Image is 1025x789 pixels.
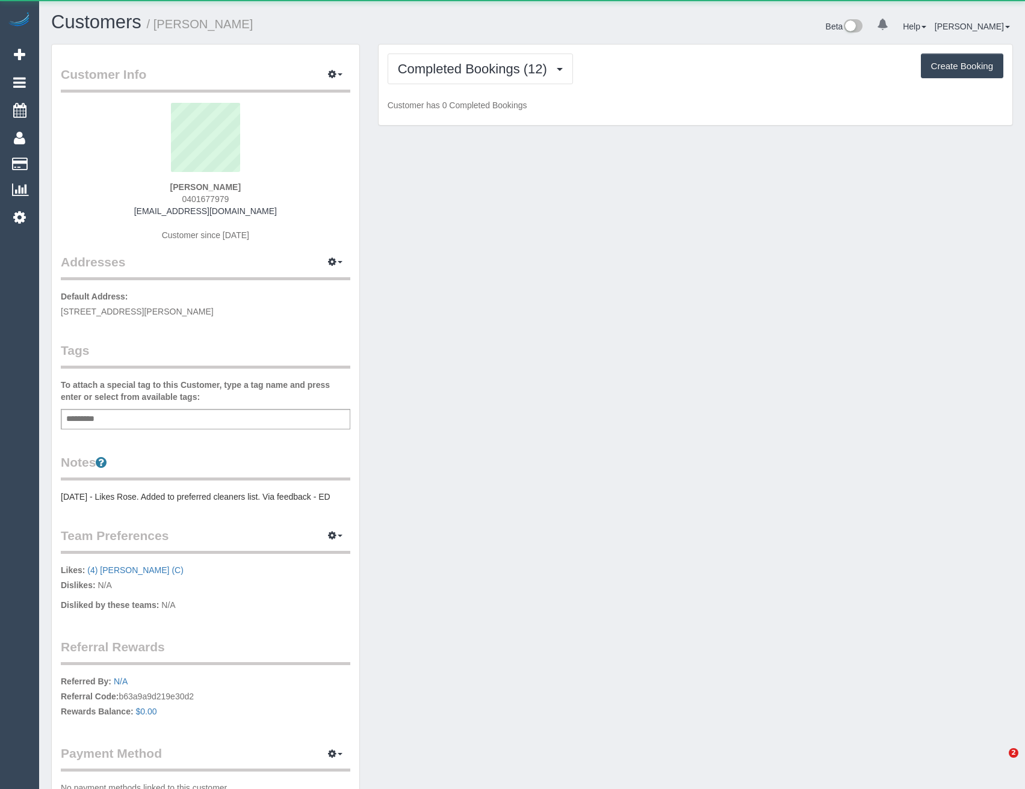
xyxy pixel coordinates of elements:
button: Create Booking [921,54,1003,79]
small: / [PERSON_NAME] [147,17,253,31]
span: Customer since [DATE] [162,230,249,240]
span: 0401677979 [182,194,229,204]
a: (4) [PERSON_NAME] (C) [87,565,183,575]
label: Default Address: [61,290,128,302]
label: Referral Code: [61,690,119,702]
a: N/A [114,677,128,686]
a: Help [903,22,926,31]
span: N/A [98,580,111,590]
p: Customer has 0 Completed Bookings [388,99,1003,111]
span: N/A [161,600,175,610]
label: Likes: [61,564,85,576]
label: To attach a special tag to this Customer, type a tag name and press enter or select from availabl... [61,379,350,403]
a: $0.00 [136,707,157,716]
span: Completed Bookings (12) [398,61,553,76]
legend: Notes [61,453,350,480]
legend: Referral Rewards [61,638,350,665]
legend: Tags [61,342,350,369]
img: Automaid Logo [7,12,31,29]
label: Dislikes: [61,579,96,591]
legend: Customer Info [61,66,350,93]
strong: [PERSON_NAME] [170,182,241,192]
legend: Team Preferences [61,527,350,554]
p: b63a9a9d219e30d2 [61,675,350,720]
label: Referred By: [61,675,111,687]
a: [EMAIL_ADDRESS][DOMAIN_NAME] [134,206,277,216]
pre: [DATE] - Likes Rose. Added to preferred cleaners list. Via feedback - ED [61,491,350,503]
a: Customers [51,11,141,32]
legend: Payment Method [61,744,350,772]
span: [STREET_ADDRESS][PERSON_NAME] [61,307,214,316]
a: [PERSON_NAME] [935,22,1010,31]
button: Completed Bookings (12) [388,54,573,84]
img: New interface [843,19,862,35]
iframe: Intercom live chat [984,748,1013,777]
a: Beta [826,22,863,31]
span: 2 [1009,748,1018,758]
label: Disliked by these teams: [61,599,159,611]
label: Rewards Balance: [61,705,134,717]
